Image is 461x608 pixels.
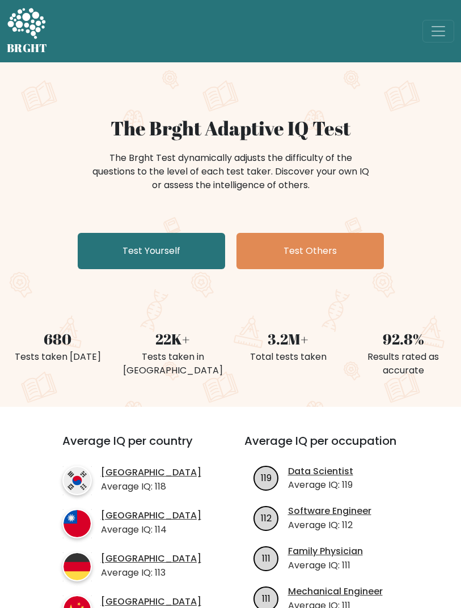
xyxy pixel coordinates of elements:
div: 92.8% [353,328,454,350]
text: 111 [262,552,270,565]
text: 112 [261,512,272,525]
p: Average IQ: 119 [288,478,353,492]
a: Test Yourself [78,233,225,269]
text: 111 [262,592,270,605]
p: Average IQ: 113 [101,566,201,580]
p: Average IQ: 112 [288,518,371,532]
p: Average IQ: 111 [288,559,363,572]
a: Test Others [236,233,384,269]
div: Tests taken [DATE] [7,350,108,364]
a: [GEOGRAPHIC_DATA] [101,510,201,522]
a: BRGHT [7,5,48,58]
img: country [62,466,92,495]
div: 680 [7,328,108,350]
a: [GEOGRAPHIC_DATA] [101,596,201,608]
div: The Brght Test dynamically adjusts the difficulty of the questions to the level of each test take... [89,151,373,192]
button: Toggle navigation [422,20,454,42]
a: Software Engineer [288,505,371,517]
div: Results rated as accurate [353,350,454,377]
a: [GEOGRAPHIC_DATA] [101,467,201,479]
a: Mechanical Engineer [288,586,383,598]
h1: The Brght Adaptive IQ Test [7,117,454,140]
a: Family Physician [288,546,363,558]
a: Data Scientist [288,466,353,478]
div: Tests taken in [GEOGRAPHIC_DATA] [122,350,223,377]
h3: Average IQ per country [62,434,204,461]
p: Average IQ: 118 [101,480,201,494]
a: [GEOGRAPHIC_DATA] [101,553,201,565]
text: 119 [261,471,272,484]
div: 22K+ [122,328,223,350]
div: 3.2M+ [238,328,339,350]
img: country [62,509,92,538]
h5: BRGHT [7,41,48,55]
img: country [62,552,92,581]
h3: Average IQ per occupation [244,434,413,461]
div: Total tests taken [238,350,339,364]
p: Average IQ: 114 [101,523,201,537]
